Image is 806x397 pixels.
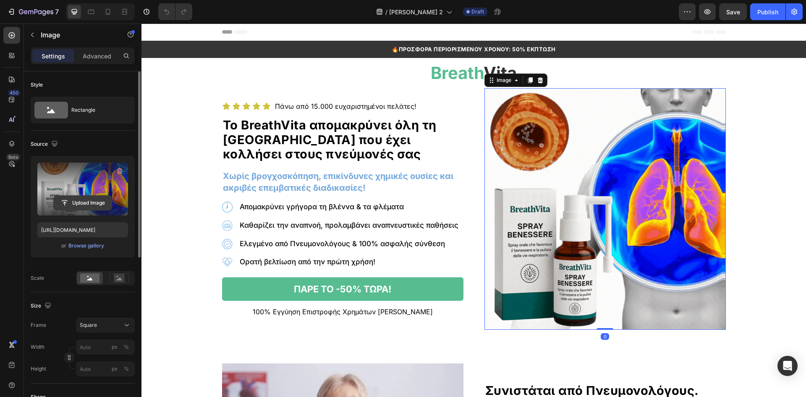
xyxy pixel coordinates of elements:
[81,147,312,169] strong: Χωρίς βρογχοσκόπηση, επικίνδυνες χημικές ουσίες και ακριβές επεμβατικές διαδικασίες!
[110,342,120,352] button: %
[31,274,44,282] div: Scale
[71,100,123,120] div: Rectangle
[98,179,318,189] p: Απομακρύνει γρήγορα τη βλέννα & τα φλέματα
[31,321,46,329] label: Frame
[98,234,318,244] p: Ορατή βελτίωση από την πρώτη χρήση!
[158,3,192,20] div: Undo/Redo
[110,364,120,374] button: %
[121,342,131,352] button: px
[726,8,740,16] span: Save
[152,261,250,270] p: ΠΑΡΕ ΤΟ -50% ΤΩΡΑ!
[389,8,443,16] span: [PERSON_NAME] 2
[81,254,322,277] a: ΠΑΡΕ ΤΟ -50% ΤΩΡΑ!
[121,364,131,374] button: px
[98,197,318,207] p: Καθαρίζει την αναπνοή, προλαμβάνει αναπνευστικές παθήσεις
[3,3,63,20] button: 7
[353,53,372,60] div: Image
[81,285,321,292] p: 100% Εγγύηση Επιστροφής Χρημάτων [PERSON_NAME]
[68,242,104,250] div: Browse gallery
[81,215,92,226] img: gempages_578032762192134844-79b52434-8cae-4991-a3dc-f52853a022fb.webp
[112,343,118,351] div: px
[471,8,484,16] span: Draft
[385,8,387,16] span: /
[141,24,806,397] iframe: Design area
[81,197,92,208] img: gempages_578032762192134844-eb47eef5-989b-43bf-8314-08264813590f.webp
[53,195,112,210] button: Upload Image
[42,52,65,60] p: Settings
[124,343,129,351] div: %
[81,233,92,244] img: gempages_578032762192134844-e632d71c-cad2-4b74-b5bd-ce02f07cdbd8.webp
[343,65,584,306] img: gempages_578032762192134844-c53eb926-8802-45b8-8f9f-93f11fa5eb6c.gif
[76,318,135,333] button: Square
[124,365,129,373] div: %
[112,365,118,373] div: px
[76,339,135,355] input: px%
[37,222,128,237] input: https://example.com/image.jpg
[31,343,44,351] label: Width
[83,52,111,60] p: Advanced
[6,154,20,160] div: Beta
[55,7,59,17] p: 7
[750,3,785,20] button: Publish
[8,89,20,96] div: 450
[31,139,60,150] div: Source
[719,3,747,20] button: Save
[777,356,798,376] div: Open Intercom Messenger
[31,365,46,373] label: Height
[68,242,105,250] button: Browse gallery
[98,216,318,226] p: Ελεγμένο από Πνευμονολόγους & 100% ασφαλής σύνθεση
[81,94,322,139] h2: Το BreathVita απομακρύνει όλη τη [GEOGRAPHIC_DATA] που έχει κολλήσει στους πνεύμονές σας
[76,361,135,376] input: px%
[342,39,375,60] span: Vita
[757,8,778,16] div: Publish
[61,241,66,251] span: or
[41,30,112,40] p: Image
[31,300,53,312] div: Size
[80,321,97,329] span: Square
[81,178,92,189] img: gempages_578032762192134844-bf653448-1233-42b9-93be-ffdfa0b5d2c5.webp
[31,81,43,89] div: Style
[133,79,275,86] p: Πάνω από 15.000 ευχαριστημένοι πελάτες!
[343,359,584,390] h2: Συνιστάται από Πνευμονολόγους. Δερματολογικά Ελεγμένο.
[459,310,468,316] div: 0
